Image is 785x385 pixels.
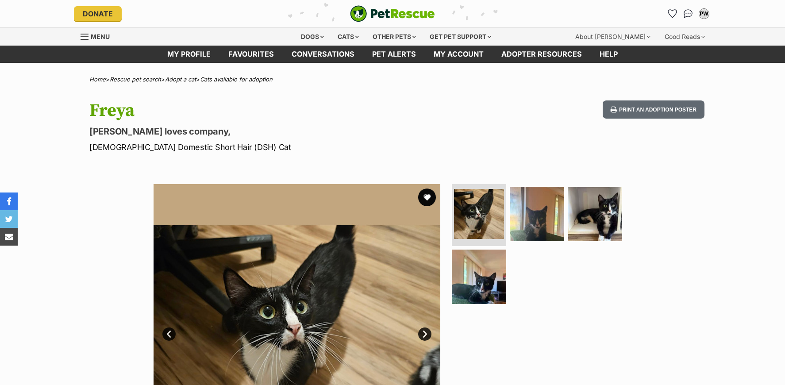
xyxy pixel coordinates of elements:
p: [PERSON_NAME] loves company, [89,125,464,138]
a: Favourites [219,46,283,63]
img: chat-41dd97257d64d25036548639549fe6c8038ab92f7586957e7f3b1b290dea8141.svg [684,9,693,18]
a: Rescue pet search [110,76,161,83]
a: My profile [158,46,219,63]
div: > > > [67,76,718,83]
img: Photo of Freya [452,250,506,304]
div: Good Reads [658,28,711,46]
a: Adopt a cat [165,76,196,83]
a: Conversations [681,7,695,21]
div: Dogs [295,28,330,46]
div: PW [700,9,708,18]
a: Home [89,76,106,83]
a: Menu [81,28,116,44]
h1: Freya [89,100,464,121]
ul: Account quick links [665,7,711,21]
img: logo-cat-932fe2b9b8326f06289b0f2fb663e598f794de774fb13d1741a6617ecf9a85b4.svg [350,5,435,22]
a: Pet alerts [363,46,425,63]
a: Prev [162,327,176,341]
button: My account [697,7,711,21]
a: Donate [74,6,122,21]
button: Print an adoption poster [603,100,704,119]
a: My account [425,46,493,63]
a: Next [418,327,431,341]
img: Photo of Freya [510,187,564,241]
div: Get pet support [423,28,497,46]
a: conversations [283,46,363,63]
div: Cats [331,28,365,46]
span: Menu [91,33,110,40]
img: Photo of Freya [454,189,504,239]
a: PetRescue [350,5,435,22]
p: [DEMOGRAPHIC_DATA] Domestic Short Hair (DSH) Cat [89,141,464,153]
a: Help [591,46,627,63]
img: Photo of Freya [568,187,622,241]
a: Favourites [665,7,679,21]
div: Other pets [366,28,422,46]
div: About [PERSON_NAME] [569,28,657,46]
button: favourite [418,189,436,206]
a: Adopter resources [493,46,591,63]
a: Cats available for adoption [200,76,273,83]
